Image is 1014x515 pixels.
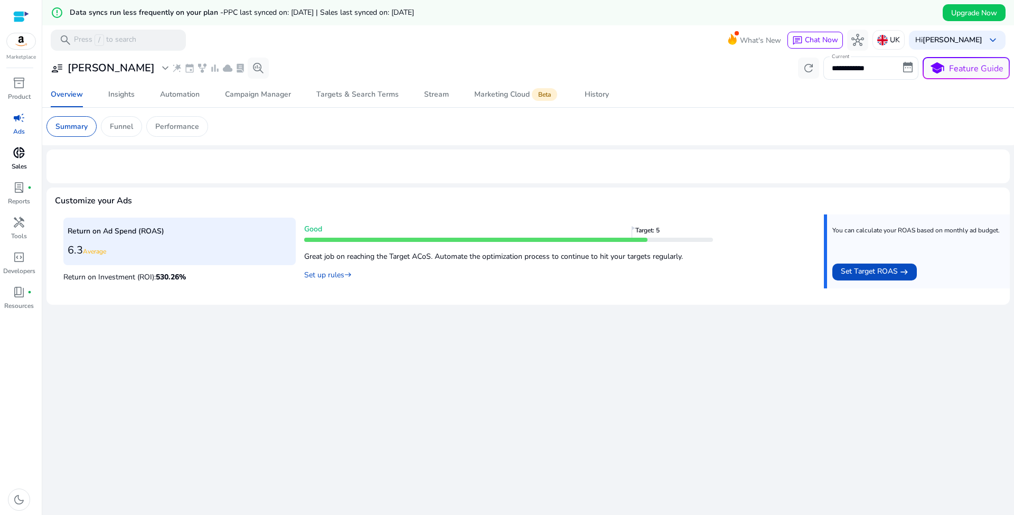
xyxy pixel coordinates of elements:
span: donut_small [13,146,25,159]
span: % [179,272,186,282]
p: UK [890,31,900,49]
span: 530.26 [156,272,186,282]
p: Marketplace [6,53,36,61]
mat-icon: east [900,266,908,278]
mat-icon: east [344,269,352,280]
p: Performance [155,121,199,132]
p: Return on Ad Spend (ROAS) [68,226,292,237]
img: uk.svg [877,35,888,45]
span: school [929,61,945,76]
span: Target: 5 [635,226,672,242]
span: family_history [197,63,208,73]
p: Hi [915,36,982,44]
p: Great job on reaching the Target ACoS. Automate the optimization process to continue to hit your ... [304,246,713,262]
p: Return on Investment (ROI): [63,269,296,283]
div: Automation [160,91,200,98]
span: chat [792,35,803,46]
button: Set Target ROAS [832,264,917,280]
span: cloud [222,63,233,73]
span: fiber_manual_record [27,185,32,190]
div: Overview [51,91,83,98]
button: search_insights [248,58,269,79]
span: expand_more [159,62,172,74]
img: amazon.svg [7,33,35,49]
mat-icon: error_outline [51,6,63,19]
span: lab_profile [235,63,246,73]
span: lab_profile [13,181,25,194]
p: Good [304,223,713,235]
h4: Customize your Ads [55,196,132,206]
p: Press to search [74,34,136,46]
div: Insights [108,91,135,98]
span: bar_chart [210,63,220,73]
div: Stream [424,91,449,98]
span: hub [851,34,864,46]
h3: 6.3 [68,244,292,257]
span: What's New [740,31,781,50]
p: Summary [55,121,88,132]
div: History [585,91,609,98]
p: Ads [13,127,25,136]
p: Resources [4,301,34,311]
p: You can calculate your ROAS based on monthly ad budget. [832,226,1000,235]
span: handyman [13,216,25,229]
span: search [59,34,72,46]
button: schoolFeature Guide [923,57,1010,79]
p: Sales [12,162,27,171]
div: Marketing Cloud [474,90,559,99]
span: search_insights [252,62,265,74]
span: keyboard_arrow_down [987,34,999,46]
b: [PERSON_NAME] [923,35,982,45]
span: PPC last synced on: [DATE] | Sales last synced on: [DATE] [223,7,414,17]
h5: Data syncs run less frequently on your plan - [70,8,414,17]
button: hub [847,30,868,51]
span: Set Target ROAS [841,266,898,278]
span: refresh [802,62,815,74]
span: wand_stars [172,63,182,73]
div: Targets & Search Terms [316,91,399,98]
p: Funnel [110,121,133,132]
span: Chat Now [805,35,838,45]
span: inventory_2 [13,77,25,89]
div: Campaign Manager [225,91,291,98]
p: Tools [11,231,27,241]
span: fiber_manual_record [27,290,32,294]
span: code_blocks [13,251,25,264]
h3: [PERSON_NAME] [68,62,155,74]
p: Reports [8,196,30,206]
p: Developers [3,266,35,276]
button: Upgrade Now [943,4,1006,21]
span: Beta [532,88,557,101]
button: chatChat Now [787,32,843,49]
span: / [95,34,104,46]
button: refresh [798,58,819,79]
span: Average [83,247,106,256]
span: dark_mode [13,493,25,506]
span: book_4 [13,286,25,298]
span: campaign [13,111,25,124]
span: user_attributes [51,62,63,74]
span: event [184,63,195,73]
p: Feature Guide [949,62,1003,75]
a: Set up rules [304,270,352,280]
span: Upgrade Now [951,7,997,18]
p: Product [8,92,31,101]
